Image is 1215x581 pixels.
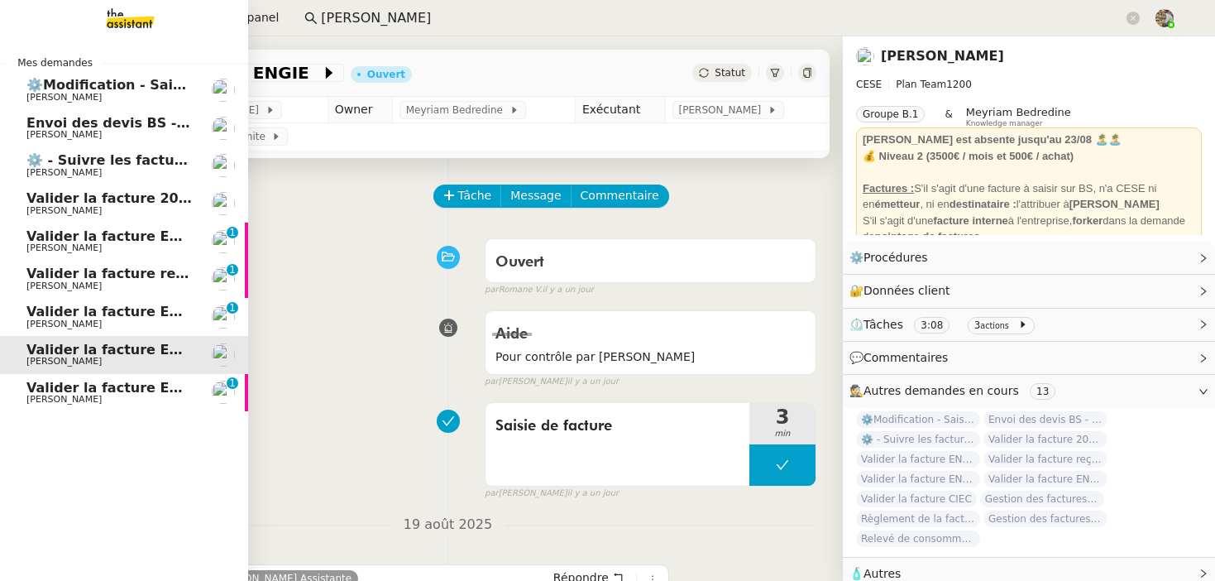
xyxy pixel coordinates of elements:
[1069,198,1160,210] strong: [PERSON_NAME]
[856,106,925,122] nz-tag: Groupe B.1
[863,384,1019,397] span: Autres demandes en cours
[914,317,950,334] nz-tag: 3:08
[849,281,957,300] span: 🔐
[856,531,980,547] span: Relevé de consommations - août 2025
[406,102,509,118] span: Meyriam Bedredine
[485,375,499,389] span: par
[980,491,1104,507] span: Gestion des factures fournisseurs - 15 août 2025
[26,394,102,405] span: [PERSON_NAME]
[966,106,1071,127] app-user-label: Knowledge manager
[856,451,980,468] span: Valider la facture ENGIE
[26,319,102,329] span: [PERSON_NAME]
[983,511,1107,527] span: Gestion des factures fournisseurs - [DATE]
[321,7,1123,30] input: Rechercher
[874,198,920,210] strong: émetteur
[485,375,619,389] small: [PERSON_NAME]
[495,348,806,367] span: Pour contrôle par [PERSON_NAME]
[495,414,739,439] span: Saisie de facture
[863,213,1195,245] div: S'il s'agit d'une à l'entreprise, dans la demande de
[856,471,980,487] span: Valider la facture ENGIE
[26,356,102,367] span: [PERSON_NAME]
[983,471,1107,487] span: Valider la facture ENGIE
[843,342,1215,374] div: 💬Commentaires
[966,106,1071,118] span: Meyriam Bedredine
[881,48,1004,64] a: [PERSON_NAME]
[856,431,980,448] span: ⚙️ - Suivre les factures d'exploitation
[227,264,238,276] nz-badge-sup: 1
[567,487,619,501] span: il y a un jour
[863,251,928,264] span: Procédures
[934,214,1008,227] strong: facture interne
[863,284,950,297] span: Données client
[679,102,768,118] span: [PERSON_NAME]
[26,190,280,206] span: Valider la facture 202506Z161149
[26,167,102,178] span: [PERSON_NAME]
[849,351,955,364] span: 💬
[212,192,235,215] img: users%2FHIWaaSoTa5U8ssS5t403NQMyZZE3%2Favatar%2Fa4be050e-05fa-4f28-bbe7-e7e8e4788720
[974,319,981,331] span: 3
[863,180,1195,213] div: S'il s'agit d'une facture à saisir sur BS, n'a CESE ni en , ni en l'attribuer à
[1072,214,1103,227] strong: forker
[458,186,492,205] span: Tâche
[229,227,236,242] p: 1
[571,185,669,208] button: Commentaire
[567,375,619,389] span: il y a un jour
[950,198,1016,210] strong: destinataire :
[874,230,979,242] strong: pointage de factures
[863,150,1074,162] strong: 💰 Niveau 2 (3500€ / mois et 500€ / achat)
[26,304,205,319] span: Valider la facture ENGIE
[843,242,1215,274] div: ⚙️Procédures
[849,384,1062,397] span: 🕵️
[945,106,952,127] span: &
[966,119,1043,128] span: Knowledge manager
[485,283,594,297] small: Romane V.
[749,407,816,427] span: 3
[849,248,935,267] span: ⚙️
[227,302,238,314] nz-badge-sup: 1
[212,79,235,102] img: users%2FHIWaaSoTa5U8ssS5t403NQMyZZE3%2Favatar%2Fa4be050e-05fa-4f28-bbe7-e7e8e4788720
[26,281,102,291] span: [PERSON_NAME]
[946,79,972,90] span: 1200
[980,321,1009,330] small: actions
[212,343,235,367] img: users%2FHIWaaSoTa5U8ssS5t403NQMyZZE3%2Favatar%2Fa4be050e-05fa-4f28-bbe7-e7e8e4788720
[581,186,659,205] span: Commentaire
[983,451,1107,468] span: Valider la facture reçue
[212,154,235,177] img: users%2FHIWaaSoTa5U8ssS5t403NQMyZZE3%2Favatar%2Fa4be050e-05fa-4f28-bbe7-e7e8e4788720
[856,411,980,428] span: ⚙️Modification - Saisie et suivi des devis sur [DATE] (temporaire)
[485,487,499,501] span: par
[26,342,205,358] span: Valider la facture ENGIE
[367,70,405,79] div: Ouvert
[229,302,236,317] p: 1
[863,567,901,580] span: Autres
[229,264,236,279] p: 1
[485,487,619,501] small: [PERSON_NAME]
[1030,383,1055,400] nz-tag: 13
[856,47,874,65] img: users%2FHIWaaSoTa5U8ssS5t403NQMyZZE3%2Favatar%2Fa4be050e-05fa-4f28-bbe7-e7e8e4788720
[26,115,218,131] span: Envoi des devis BS - 2025
[227,227,238,238] nz-badge-sup: 1
[843,375,1215,407] div: 🕵️Autres demandes en cours 13
[856,511,980,527] span: Règlement de la facture Paris Est Audit - [DATE]
[26,205,102,216] span: [PERSON_NAME]
[543,283,594,297] span: il y a un jour
[26,228,205,244] span: Valider la facture ENGIE
[983,411,1107,428] span: Envoi des devis BS - 2025
[212,117,235,140] img: users%2FHIWaaSoTa5U8ssS5t403NQMyZZE3%2Favatar%2Fa4be050e-05fa-4f28-bbe7-e7e8e4788720
[500,185,571,208] button: Message
[863,351,948,364] span: Commentaires
[26,129,102,140] span: [PERSON_NAME]
[863,318,903,331] span: Tâches
[26,266,202,281] span: Valider la facture reçue
[229,377,236,392] p: 1
[896,79,946,90] span: Plan Team
[843,309,1215,341] div: ⏲️Tâches 3:08 3actions
[510,186,561,205] span: Message
[485,283,499,297] span: par
[26,152,305,168] span: ⚙️ - Suivre les factures d'exploitation
[849,318,1041,331] span: ⏲️
[212,267,235,290] img: users%2FHIWaaSoTa5U8ssS5t403NQMyZZE3%2Favatar%2Fa4be050e-05fa-4f28-bbe7-e7e8e4788720
[575,97,665,123] td: Exécutant
[1155,9,1174,27] img: 388bd129-7e3b-4cb1-84b4-92a3d763e9b7
[26,380,205,396] span: Valider la facture ENGIE
[495,255,544,270] span: Ouvert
